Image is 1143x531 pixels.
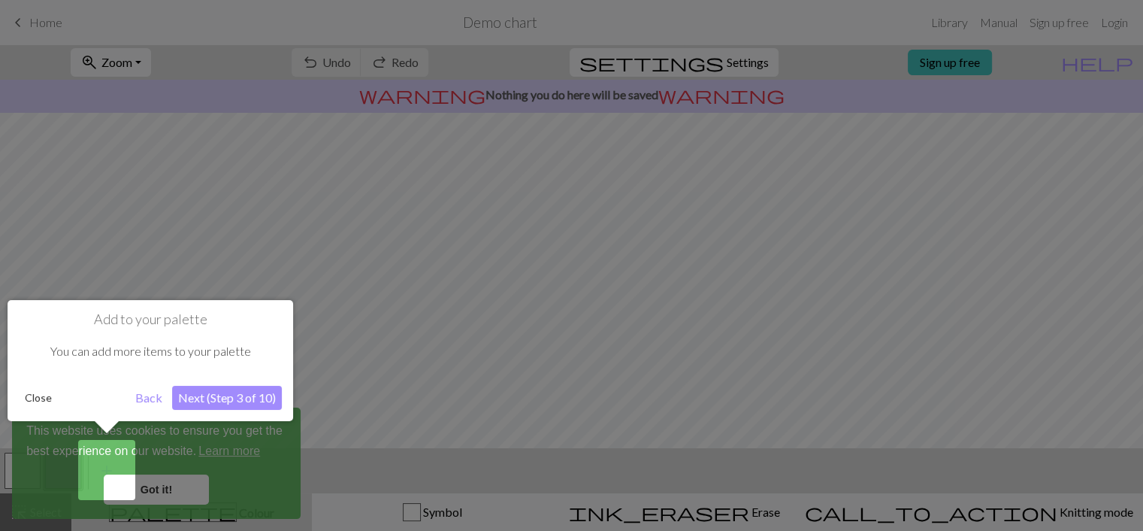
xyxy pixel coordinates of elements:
[129,386,168,410] button: Back
[19,328,282,375] div: You can add more items to your palette
[19,387,58,409] button: Close
[172,386,282,410] button: Next (Step 3 of 10)
[19,311,282,328] h1: Add to your palette
[8,300,293,421] div: Add to your palette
